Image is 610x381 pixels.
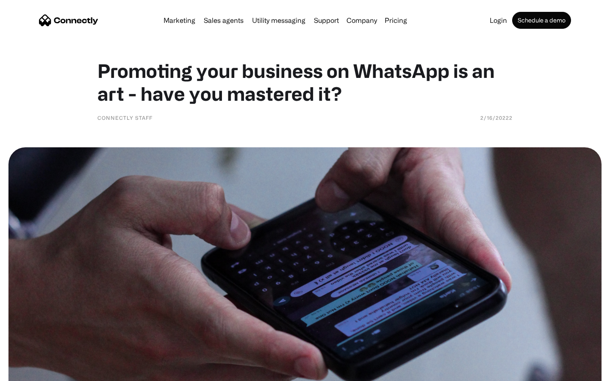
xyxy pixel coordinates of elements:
div: 2/16/20222 [480,113,513,122]
a: Pricing [381,17,410,24]
a: Sales agents [200,17,247,24]
a: Schedule a demo [512,12,571,29]
h1: Promoting your business on WhatsApp is an art - have you mastered it? [97,59,513,105]
aside: Language selected: English [8,366,51,378]
a: Support [311,17,342,24]
div: Connectly Staff [97,113,152,122]
a: Marketing [160,17,199,24]
ul: Language list [17,366,51,378]
a: Utility messaging [249,17,309,24]
a: Login [486,17,510,24]
div: Company [347,14,377,26]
